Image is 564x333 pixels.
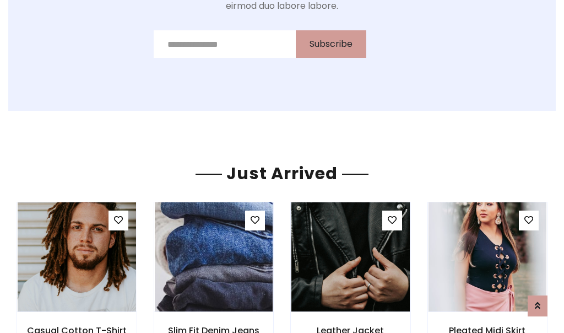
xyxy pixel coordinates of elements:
[296,30,366,58] button: Subscribe
[222,162,342,185] span: Just Arrived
